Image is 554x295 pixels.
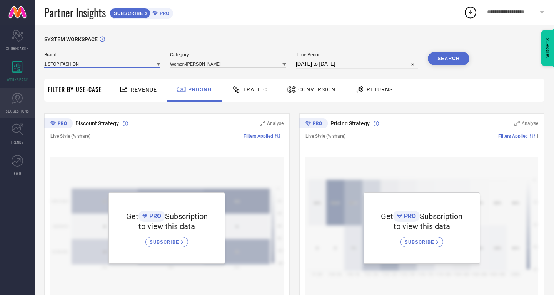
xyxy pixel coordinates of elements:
span: SUBSCRIBE [110,10,145,16]
span: WORKSPACE [7,77,28,83]
span: Discount Strategy [75,120,119,126]
span: Filters Applied [498,133,528,139]
span: PRO [158,10,169,16]
span: PRO [402,212,416,220]
span: | [537,133,538,139]
span: SYSTEM WORKSPACE [44,36,98,42]
span: SUBSCRIBE [150,239,181,245]
svg: Zoom [514,121,520,126]
span: Analyse [267,121,284,126]
span: Filter By Use-Case [48,85,102,94]
span: Analyse [522,121,538,126]
div: Premium [44,118,73,130]
div: Premium [299,118,328,130]
span: | [282,133,284,139]
div: Open download list [464,5,477,19]
input: Select time period [296,59,418,69]
svg: Zoom [260,121,265,126]
span: Get [381,212,393,221]
span: Time Period [296,52,418,57]
span: PRO [147,212,161,220]
span: Partner Insights [44,5,106,20]
span: SUBSCRIBE [405,239,436,245]
span: to view this data [138,222,195,231]
span: TRENDS [11,139,24,145]
span: Live Style (% share) [305,133,345,139]
span: Subscription [420,212,462,221]
span: Traffic [243,86,267,93]
span: Category [170,52,286,57]
a: SUBSCRIBE [145,231,188,247]
span: SUGGESTIONS [6,108,29,114]
span: to view this data [394,222,450,231]
span: Get [126,212,138,221]
a: SUBSCRIBEPRO [110,6,173,19]
span: Revenue [131,87,157,93]
span: Pricing Strategy [330,120,370,126]
span: SCORECARDS [6,46,29,51]
span: Live Style (% share) [50,133,90,139]
span: FWD [14,170,21,176]
span: Returns [367,86,393,93]
span: Subscription [165,212,208,221]
span: Conversion [298,86,335,93]
span: Pricing [188,86,212,93]
a: SUBSCRIBE [400,231,443,247]
span: Filters Applied [244,133,273,139]
span: Brand [44,52,160,57]
button: Search [428,52,469,65]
